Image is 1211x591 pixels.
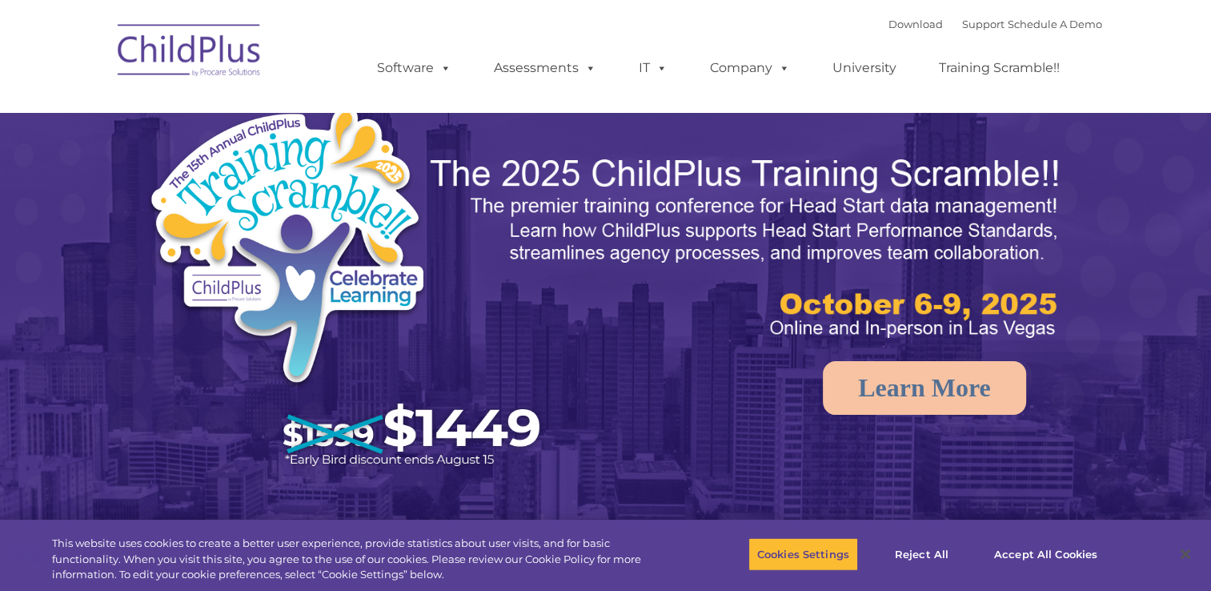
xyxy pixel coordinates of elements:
[110,13,270,93] img: ChildPlus by Procare Solutions
[694,52,806,84] a: Company
[223,171,291,183] span: Phone number
[478,52,612,84] a: Assessments
[1168,537,1203,572] button: Close
[748,537,858,571] button: Cookies Settings
[923,52,1076,84] a: Training Scramble!!
[223,106,271,118] span: Last name
[816,52,912,84] a: University
[1008,18,1102,30] a: Schedule A Demo
[623,52,684,84] a: IT
[985,537,1106,571] button: Accept All Cookies
[888,18,1102,30] font: |
[361,52,467,84] a: Software
[888,18,943,30] a: Download
[823,361,1026,415] a: Learn More
[962,18,1004,30] a: Support
[872,537,972,571] button: Reject All
[52,536,666,583] div: This website uses cookies to create a better user experience, provide statistics about user visit...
